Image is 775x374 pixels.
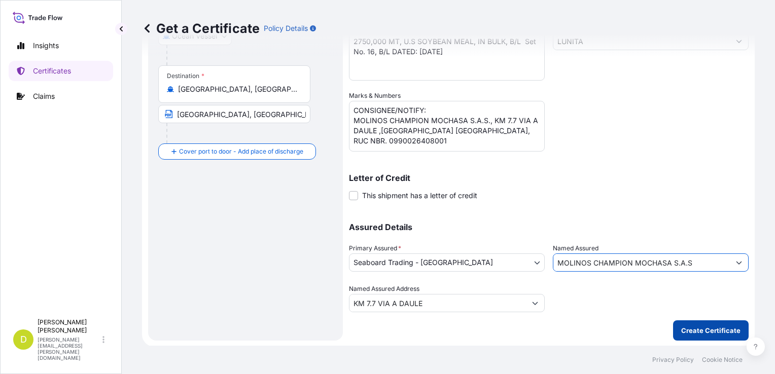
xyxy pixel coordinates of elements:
input: Assured Name [553,253,730,272]
button: Seaboard Trading - [GEOGRAPHIC_DATA] [349,253,545,272]
input: Text to appear on certificate [158,105,310,123]
span: D [20,334,27,345]
button: Show suggestions [526,294,544,312]
p: Assured Details [349,223,749,231]
span: Seaboard Trading - [GEOGRAPHIC_DATA] [354,257,493,268]
span: Primary Assured [349,243,401,253]
button: Show suggestions [730,253,748,272]
p: Insights [33,41,59,51]
label: Named Assured [553,243,598,253]
p: Letter of Credit [349,174,749,182]
a: Certificates [9,61,113,81]
a: Privacy Policy [652,356,694,364]
span: Cover port to door - Add place of discharge [179,146,303,157]
span: This shipment has a letter of credit [362,191,477,201]
a: Insights [9,35,113,56]
a: Cookie Notice [702,356,743,364]
button: Cover port to door - Add place of discharge [158,143,316,160]
a: Claims [9,86,113,106]
p: Create Certificate [681,325,741,335]
p: Certificates [33,66,71,76]
p: Get a Certificate [142,20,260,36]
p: Policy Details [264,23,308,33]
input: Named Assured Address [349,294,526,312]
button: Create Certificate [673,320,749,341]
div: Destination [167,72,204,80]
p: [PERSON_NAME] [PERSON_NAME] [38,318,100,334]
p: Claims [33,91,55,101]
p: [PERSON_NAME][EMAIL_ADDRESS][PERSON_NAME][DOMAIN_NAME] [38,336,100,361]
input: Destination [178,84,298,94]
label: Marks & Numbers [349,91,401,101]
label: Named Assured Address [349,284,419,294]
